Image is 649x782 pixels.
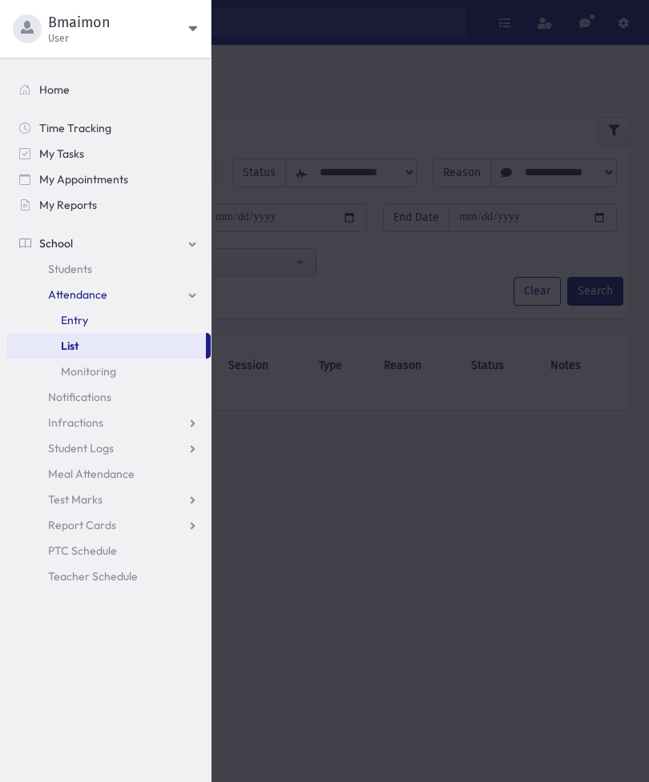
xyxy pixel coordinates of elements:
span: User [48,32,188,45]
a: Student Logs [6,435,211,461]
span: Test Marks [48,492,103,507]
a: Entry [6,307,211,333]
a: Monitoring [6,359,211,384]
a: Home [6,77,211,102]
span: Infractions [48,415,103,430]
a: List [6,333,206,359]
a: Infractions [6,410,211,435]
a: Attendance [6,282,211,307]
a: My Tasks [6,141,211,166]
a: My Appointments [6,166,211,192]
span: List [61,339,79,353]
a: Notifications [6,384,211,410]
span: My Tasks [39,146,84,161]
a: My Reports [6,192,211,218]
a: Test Marks [6,487,211,512]
span: Bmaimon [48,13,188,32]
span: Notifications [48,390,111,404]
span: Home [39,82,70,97]
span: Student Logs [48,441,114,455]
a: School [6,231,211,256]
span: My Reports [39,198,97,212]
span: Teacher Schedule [48,569,138,583]
span: Entry [61,313,88,327]
a: Time Tracking [6,115,211,141]
span: Meal Attendance [48,467,135,481]
span: My Appointments [39,172,128,186]
span: Monitoring [61,364,116,379]
a: Teacher Schedule [6,563,211,589]
a: Report Cards [6,512,211,538]
span: Report Cards [48,518,116,532]
a: Meal Attendance [6,461,211,487]
span: Students [48,262,92,276]
span: PTC Schedule [48,543,117,558]
span: Attendance [48,287,107,302]
a: Students [6,256,211,282]
span: School [39,236,73,251]
a: PTC Schedule [6,538,211,563]
span: Time Tracking [39,121,111,135]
